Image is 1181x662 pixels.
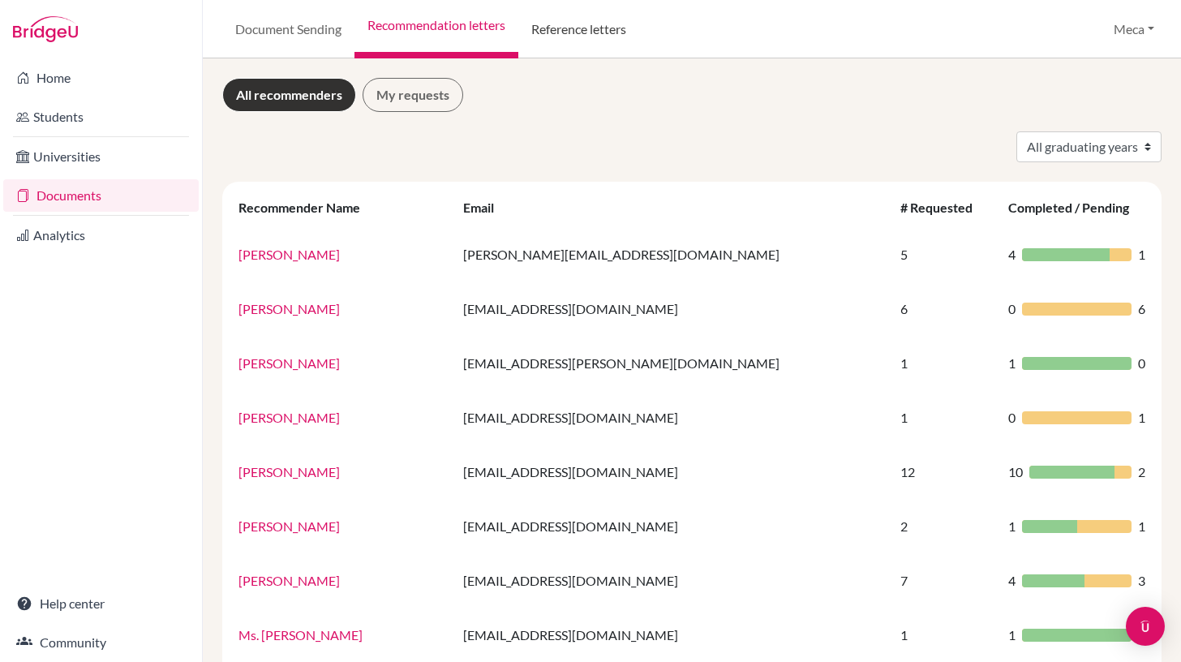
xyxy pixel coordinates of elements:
div: Email [463,200,510,215]
span: 1 [1138,408,1145,428]
a: Home [3,62,199,94]
span: 1 [1138,245,1145,264]
td: [EMAIL_ADDRESS][DOMAIN_NAME] [453,499,891,553]
a: Help center [3,587,199,620]
td: [EMAIL_ADDRESS][DOMAIN_NAME] [453,445,891,499]
td: 1 [891,390,998,445]
td: 1 [891,336,998,390]
span: 0 [1008,408,1016,428]
td: 7 [891,553,998,608]
td: [EMAIL_ADDRESS][DOMAIN_NAME] [453,390,891,445]
span: 4 [1008,245,1016,264]
span: 2 [1138,462,1145,482]
a: [PERSON_NAME] [238,518,340,534]
a: [PERSON_NAME] [238,573,340,588]
td: [EMAIL_ADDRESS][PERSON_NAME][DOMAIN_NAME] [453,336,891,390]
span: 10 [1008,462,1023,482]
a: Students [3,101,199,133]
a: Documents [3,179,199,212]
span: 4 [1008,571,1016,591]
a: [PERSON_NAME] [238,410,340,425]
div: Completed / Pending [1008,200,1145,215]
a: Universities [3,140,199,173]
a: [PERSON_NAME] [238,464,340,479]
td: 1 [891,608,998,662]
a: [PERSON_NAME] [238,247,340,262]
a: My requests [363,78,463,112]
td: 6 [891,282,998,336]
a: [PERSON_NAME] [238,355,340,371]
span: 0 [1138,354,1145,373]
td: [PERSON_NAME][EMAIL_ADDRESS][DOMAIN_NAME] [453,227,891,282]
div: Recommender Name [238,200,376,215]
span: 1 [1008,354,1016,373]
td: [EMAIL_ADDRESS][DOMAIN_NAME] [453,282,891,336]
a: [PERSON_NAME] [238,301,340,316]
td: [EMAIL_ADDRESS][DOMAIN_NAME] [453,608,891,662]
img: Bridge-U [13,16,78,42]
a: Analytics [3,219,199,251]
td: 5 [891,227,998,282]
a: Ms. [PERSON_NAME] [238,627,363,643]
button: Meca [1106,14,1162,45]
span: 0 [1008,299,1016,319]
a: All recommenders [222,78,356,112]
td: [EMAIL_ADDRESS][DOMAIN_NAME] [453,553,891,608]
td: 2 [891,499,998,553]
td: 12 [891,445,998,499]
div: Open Intercom Messenger [1126,607,1165,646]
a: Community [3,626,199,659]
div: # Requested [900,200,989,215]
span: 3 [1138,571,1145,591]
span: 1 [1008,517,1016,536]
span: 6 [1138,299,1145,319]
span: 1 [1008,625,1016,645]
span: 1 [1138,517,1145,536]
